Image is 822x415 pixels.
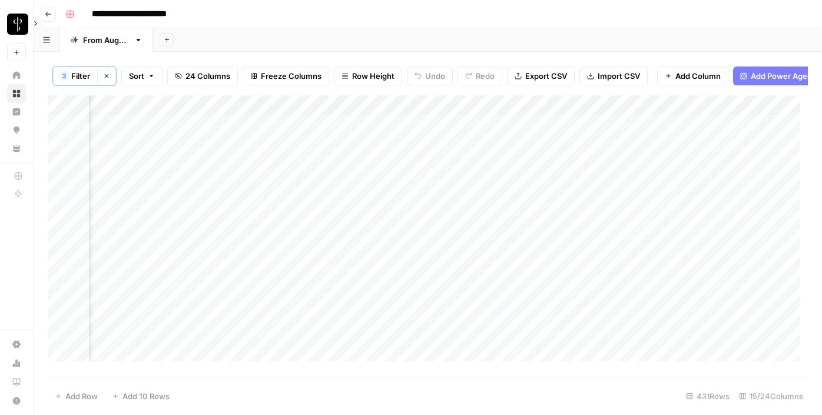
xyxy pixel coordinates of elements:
[598,70,640,82] span: Import CSV
[105,387,177,406] button: Add 10 Rows
[185,70,230,82] span: 24 Columns
[334,67,402,85] button: Row Height
[71,70,90,82] span: Filter
[657,67,728,85] button: Add Column
[60,28,153,52] a: From [DATE]
[507,67,575,85] button: Export CSV
[7,391,26,410] button: Help + Support
[407,67,453,85] button: Undo
[167,67,238,85] button: 24 Columns
[7,373,26,391] a: Learning Hub
[65,390,98,402] span: Add Row
[7,84,26,103] a: Browse
[243,67,329,85] button: Freeze Columns
[48,387,105,406] button: Add Row
[83,34,130,46] div: From [DATE]
[476,70,495,82] span: Redo
[681,387,734,406] div: 431 Rows
[121,67,163,85] button: Sort
[425,70,445,82] span: Undo
[734,387,808,406] div: 15/24 Columns
[129,70,144,82] span: Sort
[7,335,26,354] a: Settings
[733,67,822,85] button: Add Power Agent
[525,70,567,82] span: Export CSV
[7,121,26,140] a: Opportunities
[261,70,321,82] span: Freeze Columns
[61,71,68,81] div: 3
[675,70,721,82] span: Add Column
[7,9,26,39] button: Workspace: LP Production Workloads
[62,71,66,81] span: 3
[7,102,26,121] a: Insights
[122,390,170,402] span: Add 10 Rows
[7,14,28,35] img: LP Production Workloads Logo
[458,67,502,85] button: Redo
[53,67,97,85] button: 3Filter
[751,70,815,82] span: Add Power Agent
[579,67,648,85] button: Import CSV
[7,354,26,373] a: Usage
[7,139,26,158] a: Your Data
[352,70,395,82] span: Row Height
[7,66,26,85] a: Home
